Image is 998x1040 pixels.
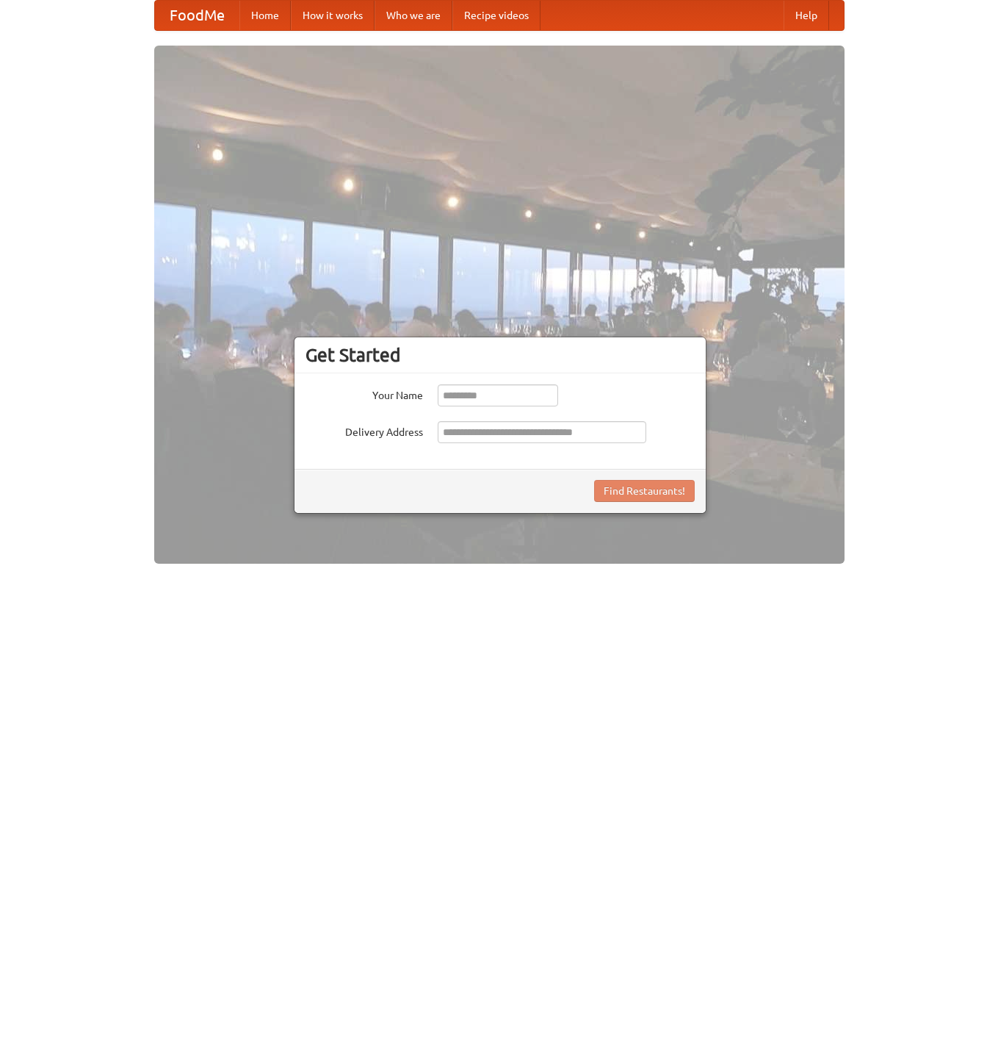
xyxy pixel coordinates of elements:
[594,480,695,502] button: Find Restaurants!
[305,344,695,366] h3: Get Started
[291,1,375,30] a: How it works
[239,1,291,30] a: Home
[452,1,540,30] a: Recipe videos
[305,421,423,440] label: Delivery Address
[155,1,239,30] a: FoodMe
[305,384,423,403] label: Your Name
[784,1,829,30] a: Help
[375,1,452,30] a: Who we are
